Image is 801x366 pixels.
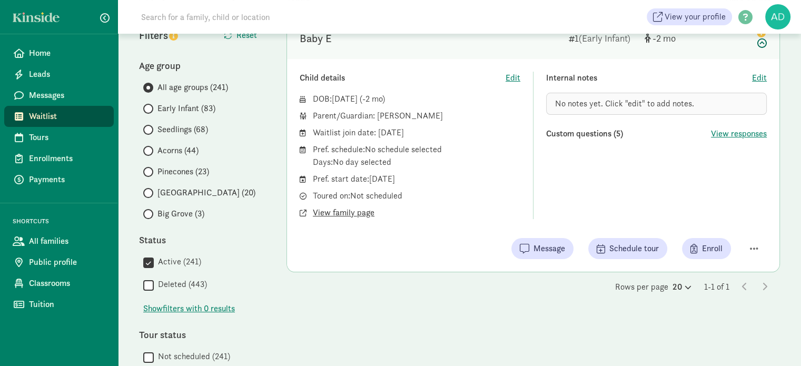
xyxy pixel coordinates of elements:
div: Toured on: Not scheduled [313,190,520,202]
a: Tours [4,127,114,148]
div: Pref. schedule: No schedule selected Days: No day selected [313,143,520,169]
div: Filters [139,27,202,43]
span: Enroll [702,242,723,255]
a: Home [4,43,114,64]
span: Enrollments [29,152,105,165]
div: Status [139,233,265,247]
div: Waitlist join date: [DATE] [313,126,520,139]
input: Search for a family, child or location [135,6,430,27]
button: Reset [215,25,265,46]
span: Schedule tour [609,242,659,255]
label: Deleted (443) [154,278,207,291]
span: No notes yet. Click "edit" to add notes. [555,98,694,109]
span: Waitlist [29,110,105,123]
span: Show filters with 0 results [143,302,235,315]
button: Showfilters with 0 results [143,302,235,315]
span: -2 [652,32,676,44]
span: All age groups (241) [157,81,228,94]
div: 20 [673,281,691,293]
span: All families [29,235,105,248]
div: Custom questions (5) [546,127,711,140]
div: Age group [139,58,265,73]
span: Public profile [29,256,105,269]
div: [object Object] [645,31,695,45]
span: Seedlings (68) [157,123,208,136]
a: Leads [4,64,114,85]
button: View responses [711,127,767,140]
span: Big Grove (3) [157,207,204,220]
div: Baby E [300,30,332,47]
a: Messages [4,85,114,106]
span: (Early Infant) [579,32,630,44]
span: -2 [362,93,382,104]
span: Classrooms [29,277,105,290]
a: Classrooms [4,273,114,294]
iframe: Chat Widget [748,315,801,366]
button: Edit [506,72,520,84]
span: Early Infant (83) [157,102,215,115]
span: Acorns (44) [157,144,199,157]
span: Tuition [29,298,105,311]
button: Enroll [682,238,731,259]
span: Home [29,47,105,60]
a: Tuition [4,294,114,315]
a: Payments [4,169,114,190]
span: Reset [236,29,257,42]
div: Child details [300,72,506,84]
button: Edit [752,72,767,84]
a: Waitlist [4,106,114,127]
div: 1 [569,31,636,45]
button: Schedule tour [588,238,667,259]
a: Enrollments [4,148,114,169]
a: Public profile [4,252,114,273]
span: Leads [29,68,105,81]
span: Message [533,242,565,255]
span: [DATE] [332,93,358,104]
div: Parent/Guardian: [PERSON_NAME] [313,110,520,122]
button: View family page [313,206,374,219]
button: Message [511,238,573,259]
span: [GEOGRAPHIC_DATA] (20) [157,186,255,199]
div: Tour status [139,328,265,342]
label: Not scheduled (241) [154,350,230,363]
div: Rows per page 1-1 of 1 [286,281,780,293]
span: Messages [29,89,105,102]
span: View your profile [665,11,726,23]
a: View your profile [647,8,732,25]
div: Pref. start date: [DATE] [313,173,520,185]
label: Active (241) [154,255,201,268]
span: Tours [29,131,105,144]
div: DOB: ( ) [313,93,520,105]
a: All families [4,231,114,252]
div: Internal notes [546,72,752,84]
span: Payments [29,173,105,186]
span: Pinecones (23) [157,165,209,178]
